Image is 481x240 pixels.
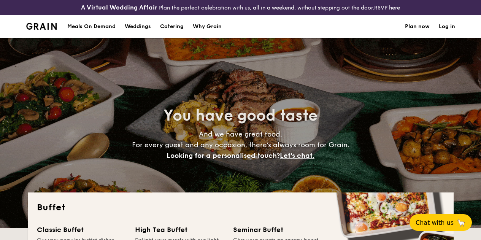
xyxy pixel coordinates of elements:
a: Log in [439,15,455,38]
img: Grain [26,23,57,30]
button: Chat with us🦙 [410,214,472,231]
h2: Buffet [37,202,444,214]
span: Let's chat. [280,151,314,160]
a: Logotype [26,23,57,30]
a: Why Grain [188,15,226,38]
div: Seminar Buffet [233,224,322,235]
span: 🦙 [457,218,466,227]
div: Plan the perfect celebration with us, all in a weekend, without stepping out the door. [80,3,401,12]
span: You have good taste [164,106,317,125]
a: Meals On Demand [63,15,120,38]
div: Meals On Demand [67,15,116,38]
span: Chat with us [416,219,454,226]
span: Looking for a personalised touch? [167,151,280,160]
a: Catering [156,15,188,38]
div: Classic Buffet [37,224,126,235]
h1: Catering [160,15,184,38]
div: High Tea Buffet [135,224,224,235]
a: Weddings [120,15,156,38]
a: RSVP here [374,5,400,11]
h4: A Virtual Wedding Affair [81,3,157,12]
span: And we have great food. For every guest and any occasion, there’s always room for Grain. [132,130,349,160]
div: Weddings [125,15,151,38]
a: Plan now [405,15,430,38]
div: Why Grain [193,15,222,38]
